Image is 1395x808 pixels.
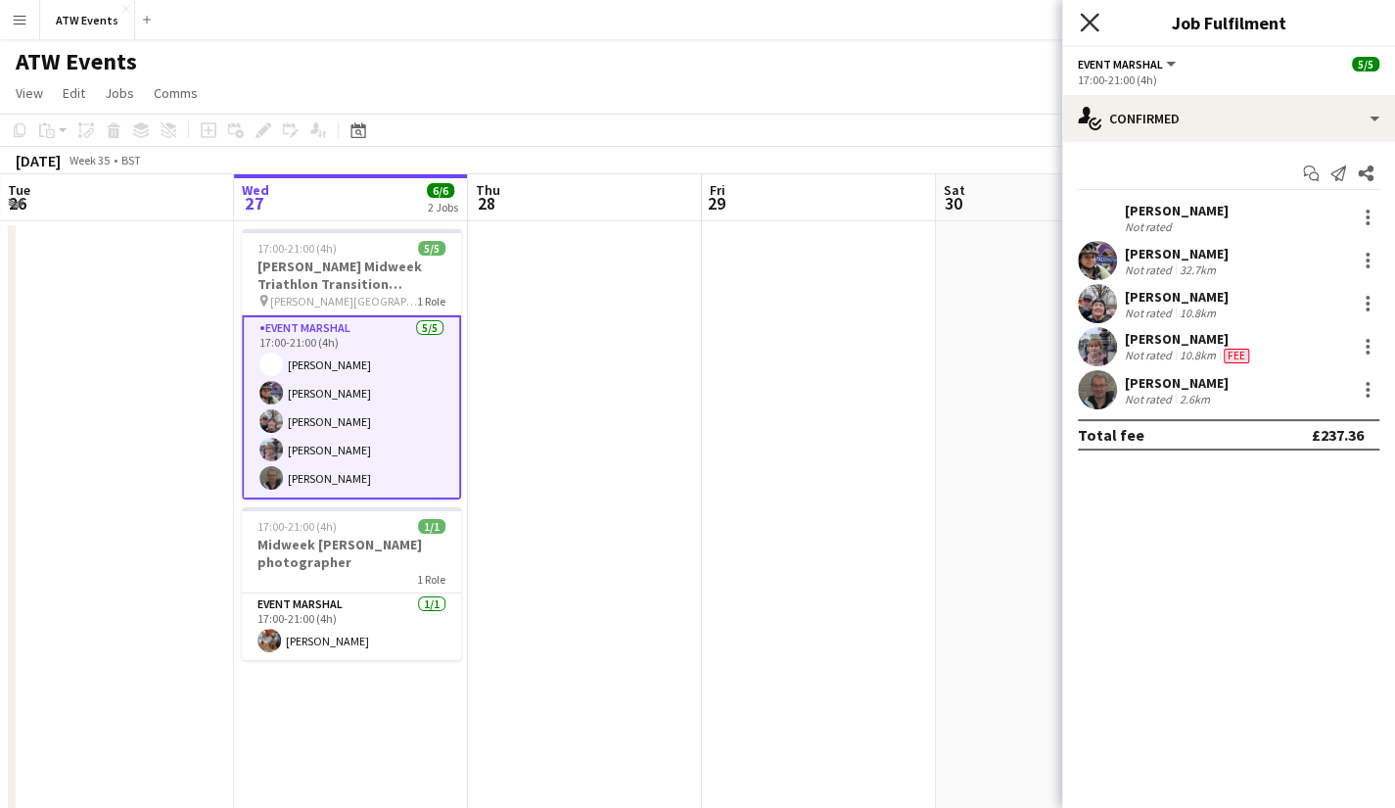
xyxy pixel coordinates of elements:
[242,181,269,199] span: Wed
[418,241,445,256] span: 5/5
[242,229,461,499] app-job-card: 17:00-21:00 (4h)5/5[PERSON_NAME] Midweek Triathlon Transition Marshal, paid at £11.44 per for ove...
[1062,95,1395,142] div: Confirmed
[944,181,965,199] span: Sat
[473,192,500,214] span: 28
[257,519,337,534] span: 17:00-21:00 (4h)
[242,536,461,571] h3: Midweek [PERSON_NAME] photographer
[1312,425,1364,445] div: £237.36
[417,294,445,309] span: 1 Role
[242,315,461,499] app-card-role: Event Marshal5/517:00-21:00 (4h)[PERSON_NAME][PERSON_NAME][PERSON_NAME][PERSON_NAME][PERSON_NAME]
[1176,392,1214,406] div: 2.6km
[154,84,198,102] span: Comms
[1352,57,1379,71] span: 5/5
[418,519,445,534] span: 1/1
[1125,330,1253,348] div: [PERSON_NAME]
[63,84,85,102] span: Edit
[239,192,269,214] span: 27
[1078,57,1179,71] button: Event Marshal
[146,80,206,106] a: Comms
[16,47,137,76] h1: ATW Events
[16,84,43,102] span: View
[1176,348,1220,363] div: 10.8km
[242,594,461,660] app-card-role: Event Marshal1/117:00-21:00 (4h)[PERSON_NAME]
[428,200,458,214] div: 2 Jobs
[1125,306,1176,320] div: Not rated
[941,192,965,214] span: 30
[1220,348,1253,363] div: Crew has different fees then in role
[242,507,461,660] app-job-card: 17:00-21:00 (4h)1/1Midweek [PERSON_NAME] photographer1 RoleEvent Marshal1/117:00-21:00 (4h)[PERSO...
[1125,392,1176,406] div: Not rated
[1224,349,1249,363] span: Fee
[1125,348,1176,363] div: Not rated
[8,181,30,199] span: Tue
[1125,219,1176,234] div: Not rated
[5,192,30,214] span: 26
[476,181,500,199] span: Thu
[707,192,725,214] span: 29
[55,80,93,106] a: Edit
[417,572,445,587] span: 1 Role
[427,183,454,198] span: 6/6
[1176,306,1220,320] div: 10.8km
[8,80,51,106] a: View
[1062,10,1395,35] h3: Job Fulfilment
[1125,288,1229,306] div: [PERSON_NAME]
[710,181,725,199] span: Fri
[1078,57,1163,71] span: Event Marshal
[121,153,141,167] div: BST
[1125,202,1229,219] div: [PERSON_NAME]
[257,241,337,256] span: 17:00-21:00 (4h)
[105,84,134,102] span: Jobs
[1125,262,1176,277] div: Not rated
[40,1,135,39] button: ATW Events
[1125,245,1229,262] div: [PERSON_NAME]
[1078,425,1144,445] div: Total fee
[16,151,61,170] div: [DATE]
[1125,374,1229,392] div: [PERSON_NAME]
[1078,72,1379,87] div: 17:00-21:00 (4h)
[242,258,461,293] h3: [PERSON_NAME] Midweek Triathlon Transition Marshal, paid at £11.44 per for over 21's
[1176,262,1220,277] div: 32.7km
[65,153,114,167] span: Week 35
[97,80,142,106] a: Jobs
[270,294,417,309] span: [PERSON_NAME][GEOGRAPHIC_DATA]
